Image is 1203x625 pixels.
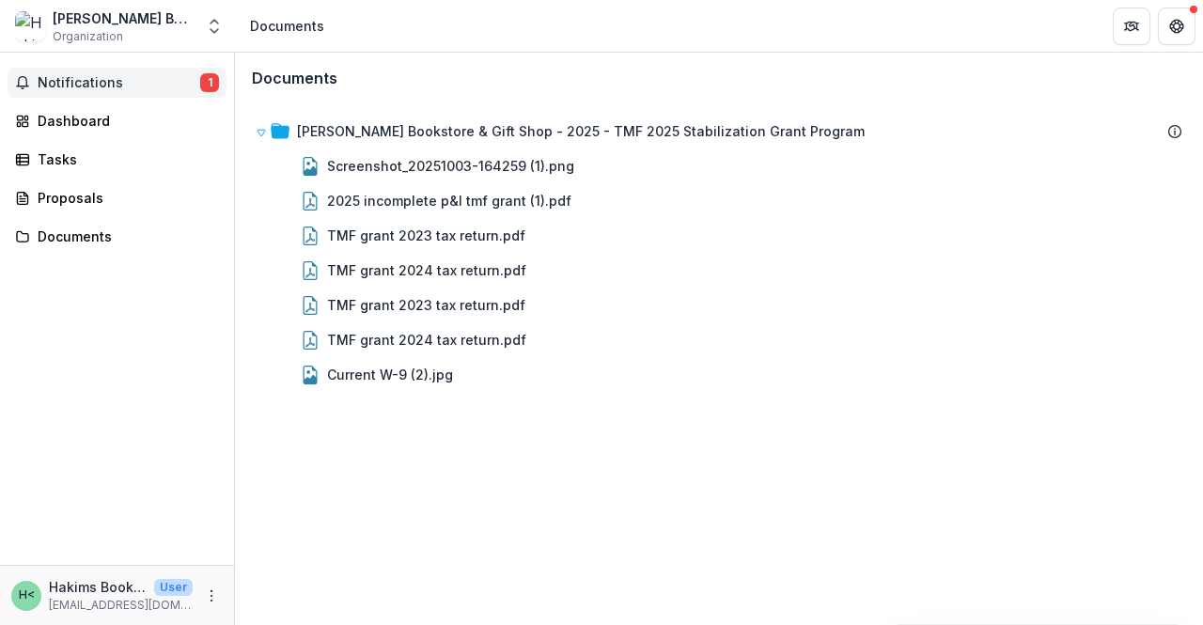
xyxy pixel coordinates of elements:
[242,12,332,39] nav: breadcrumb
[53,28,123,45] span: Organization
[1158,8,1195,45] button: Get Help
[248,322,1190,357] div: TMF grant 2024 tax return.pdf
[327,260,526,280] div: TMF grant 2024 tax return.pdf
[248,148,1190,183] div: Screenshot_20251003-164259 (1).png
[327,295,525,315] div: TMF grant 2023 tax return.pdf
[327,191,571,211] div: 2025 incomplete p&l tmf grant (1).pdf
[49,577,147,597] p: Hakims Bookstore <[EMAIL_ADDRESS][DOMAIN_NAME]>
[154,579,193,596] p: User
[252,70,337,87] h3: Documents
[49,597,193,614] p: [EMAIL_ADDRESS][DOMAIN_NAME]
[38,227,211,246] div: Documents
[38,188,211,208] div: Proposals
[297,121,865,141] div: [PERSON_NAME] Bookstore & Gift Shop - 2025 - TMF 2025 Stabilization Grant Program
[8,144,227,175] a: Tasks
[248,357,1190,392] div: Current W-9 (2).jpg
[38,75,200,91] span: Notifications
[19,589,35,602] div: Hakims Bookstore <bookstorehakims@gmail.com>
[248,183,1190,218] div: 2025 incomplete p&l tmf grant (1).pdf
[8,221,227,252] a: Documents
[8,182,227,213] a: Proposals
[327,365,453,384] div: Current W-9 (2).jpg
[38,149,211,169] div: Tasks
[248,253,1190,288] div: TMF grant 2024 tax return.pdf
[327,156,574,176] div: Screenshot_20251003-164259 (1).png
[248,288,1190,322] div: TMF grant 2023 tax return.pdf
[248,218,1190,253] div: TMF grant 2023 tax return.pdf
[200,585,223,607] button: More
[200,73,219,92] span: 1
[15,11,45,41] img: Hakim's Bookstore & Gift Shop
[8,68,227,98] button: Notifications1
[53,8,194,28] div: [PERSON_NAME] Bookstore & Gift Shop
[1113,8,1150,45] button: Partners
[201,8,227,45] button: Open entity switcher
[327,330,526,350] div: TMF grant 2024 tax return.pdf
[250,16,324,36] div: Documents
[38,111,211,131] div: Dashboard
[8,105,227,136] a: Dashboard
[327,226,525,245] div: TMF grant 2023 tax return.pdf
[248,114,1190,148] div: [PERSON_NAME] Bookstore & Gift Shop - 2025 - TMF 2025 Stabilization Grant Program
[248,114,1190,392] div: [PERSON_NAME] Bookstore & Gift Shop - 2025 - TMF 2025 Stabilization Grant ProgramScreenshot_20251...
